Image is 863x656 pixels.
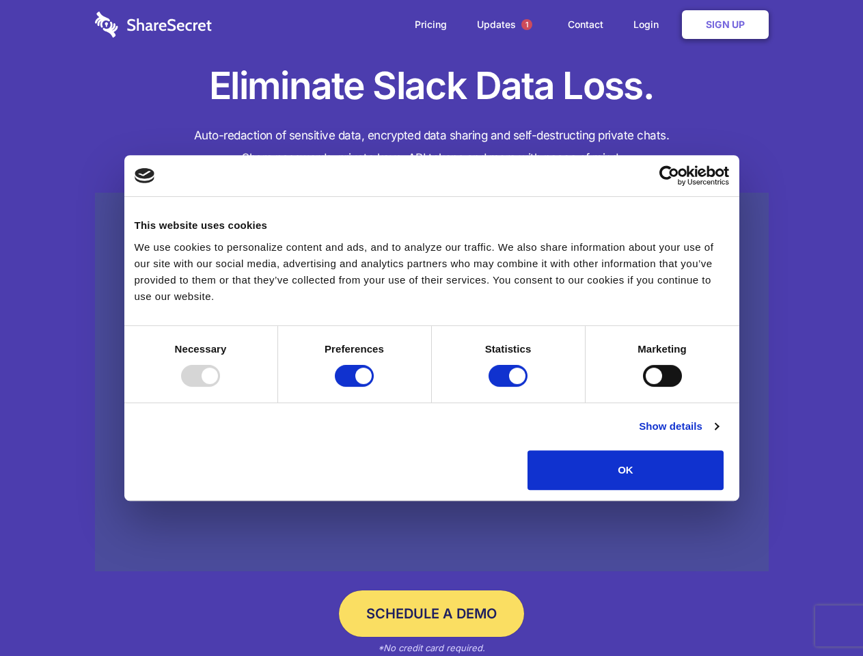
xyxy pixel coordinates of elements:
a: Show details [639,418,718,435]
a: Sign Up [682,10,769,39]
div: This website uses cookies [135,217,729,234]
img: logo [135,168,155,183]
button: OK [528,450,724,490]
a: Contact [554,3,617,46]
a: Schedule a Demo [339,590,524,637]
a: Wistia video thumbnail [95,193,769,572]
span: 1 [521,19,532,30]
em: *No credit card required. [378,642,485,653]
a: Usercentrics Cookiebot - opens in a new window [609,165,729,186]
h1: Eliminate Slack Data Loss. [95,61,769,111]
strong: Necessary [175,343,227,355]
strong: Statistics [485,343,532,355]
div: We use cookies to personalize content and ads, and to analyze our traffic. We also share informat... [135,239,729,305]
strong: Marketing [638,343,687,355]
img: logo-wordmark-white-trans-d4663122ce5f474addd5e946df7df03e33cb6a1c49d2221995e7729f52c070b2.svg [95,12,212,38]
h4: Auto-redaction of sensitive data, encrypted data sharing and self-destructing private chats. Shar... [95,124,769,169]
a: Pricing [401,3,461,46]
strong: Preferences [325,343,384,355]
a: Login [620,3,679,46]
